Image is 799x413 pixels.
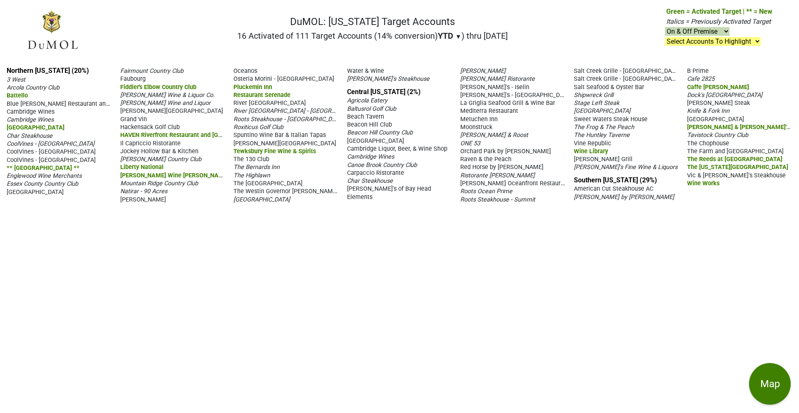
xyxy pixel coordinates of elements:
span: Liberty National [120,164,164,171]
span: Vine Republic [574,140,611,147]
span: [PERSON_NAME] & Roost [460,132,528,139]
span: Mountain Ridge Country Club [120,180,198,187]
span: Roots Ocean Prime [460,188,512,195]
span: Fiddler's Elbow Country Club [120,84,196,91]
span: Cafe 2825 [687,75,715,82]
span: [PERSON_NAME]'s of Bay Head [347,185,431,192]
span: La Griglia Seafood Grill & Wine Bar [460,100,555,107]
span: Tavistock Country Club [687,132,748,139]
span: [GEOGRAPHIC_DATA] [7,189,64,196]
span: [GEOGRAPHIC_DATA] [7,124,65,131]
span: [PERSON_NAME]'s Steakhouse [347,75,429,82]
span: [PERSON_NAME][GEOGRAPHIC_DATA] [120,107,223,114]
span: ** [GEOGRAPHIC_DATA] ** [7,164,79,172]
span: Restaurant Serenade [233,92,290,99]
span: 3 West [7,76,25,83]
span: Elements [347,194,372,201]
span: Canoe Brook Country Club [347,162,417,169]
span: [PERSON_NAME] Grill [574,156,633,163]
span: Blue [PERSON_NAME] Restaurant and Wine Bar [7,100,135,107]
img: DuMOL [27,10,79,51]
h1: DuMOL: [US_STATE] Target Accounts [237,16,508,28]
a: Central [US_STATE] (2%) [347,88,421,96]
span: Fairmount Country Club [120,67,184,75]
span: The Bernards Inn [233,164,280,171]
span: Orchard Park by [PERSON_NAME] [460,148,551,155]
span: The Huntley Taverne [574,132,630,139]
span: Agricola Eatery [347,97,387,104]
span: [PERSON_NAME]'s Fine Wine & Liquors [574,164,677,171]
span: B Prime [687,67,709,75]
span: Wine Library [574,148,608,155]
span: [PERSON_NAME]'s - [GEOGRAPHIC_DATA] [460,91,572,99]
span: Beacon Hill Club [347,121,392,128]
span: Raven & the Peach [460,156,511,163]
span: Essex County Country Club [7,180,78,187]
a: Southern [US_STATE] (29%) [574,176,657,184]
span: [GEOGRAPHIC_DATA] [347,137,404,144]
span: [PERSON_NAME]'s - Iselin [460,84,529,91]
span: The 130 Club [233,156,269,163]
span: Char Steakhouse [7,132,52,139]
span: ▼ [455,33,462,40]
a: Northern [US_STATE] (20%) [7,67,89,75]
span: Beacon Hill Country Club [347,129,413,136]
span: Red Horse by [PERSON_NAME] [460,164,543,171]
span: Spuntino Wine Bar & Italian Tapas [233,132,326,139]
span: Cambridge Liquor, Beer, & Wine Shop [347,145,447,152]
span: Moonstruck [460,124,492,131]
span: [PERSON_NAME] Country Club [120,156,201,163]
span: Knife & Fork Inn [687,107,730,114]
span: Green = Activated Target | ** = New [666,7,772,15]
span: [PERSON_NAME] [460,67,506,75]
span: Arcola Country Club [7,84,60,91]
span: Natirar - 90 Acres [120,188,167,195]
span: River [GEOGRAPHIC_DATA] - [GEOGRAPHIC_DATA] [233,107,367,114]
h2: 16 Activated of 111 Target Accounts (14% conversion) ) thru [DATE] [237,31,508,41]
span: American Cut Steakhouse AC [574,185,653,192]
span: [GEOGRAPHIC_DATA] [574,107,630,114]
span: Mediterra Restaurant [460,107,518,114]
span: Baltusrol Golf Club [347,105,396,112]
span: Caffe [PERSON_NAME] [687,84,749,91]
span: Vic & [PERSON_NAME]'s Steakhouse [687,172,786,179]
span: Salt Creek Grille - [GEOGRAPHIC_DATA] [574,67,680,75]
span: Oceanos [233,67,257,75]
span: ONE 53 [460,140,480,147]
span: CoolVines - [GEOGRAPHIC_DATA] [7,140,94,147]
span: Englewood Wine Merchants [7,172,82,179]
span: CoolVines - [GEOGRAPHIC_DATA] [7,148,96,155]
span: Sweet Waters Steak House [574,116,648,123]
span: Metuchen Inn [460,116,498,123]
span: Cambridge Wines [7,116,54,123]
span: Water & Wine [347,67,384,75]
span: [GEOGRAPHIC_DATA] [687,116,744,123]
span: [PERSON_NAME] Steak [687,100,750,107]
span: Hackensack Golf Club [120,124,180,131]
span: Shipwreck Grill [574,92,613,99]
button: Map [749,363,791,405]
span: Il Capriccio Ristorante [120,140,181,147]
span: Osteria Morini - [GEOGRAPHIC_DATA] [233,75,334,82]
span: Cambridge Wines [347,153,394,160]
span: HAVEN Riverfront Restaurant and [GEOGRAPHIC_DATA] [120,131,270,139]
span: Tewksbury Fine Wine & Spirits [233,148,316,155]
span: The Frog & The Peach [574,124,634,131]
span: Salt Seafood & Oyster Bar [574,84,644,91]
span: The [US_STATE][GEOGRAPHIC_DATA] [687,164,788,171]
span: Battello [7,92,28,99]
span: [PERSON_NAME] Wine [PERSON_NAME] Lights [120,171,247,179]
span: YTD [438,31,453,41]
span: [PERSON_NAME][GEOGRAPHIC_DATA] [233,140,336,147]
span: Pluckemin Inn [233,84,272,91]
span: [GEOGRAPHIC_DATA] [233,196,290,203]
span: Roots Steakhouse - [GEOGRAPHIC_DATA] [233,115,344,123]
span: Salt Creek Grille - [GEOGRAPHIC_DATA] [574,75,680,82]
span: The [GEOGRAPHIC_DATA] [233,180,303,187]
span: Wine Works [687,180,720,187]
span: [PERSON_NAME] [120,196,166,203]
span: Roxiticus Golf Club [233,124,283,131]
span: The Reeds at [GEOGRAPHIC_DATA] [687,156,782,163]
span: The Chophouse [687,140,729,147]
span: Cambridge Wines [7,108,55,115]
